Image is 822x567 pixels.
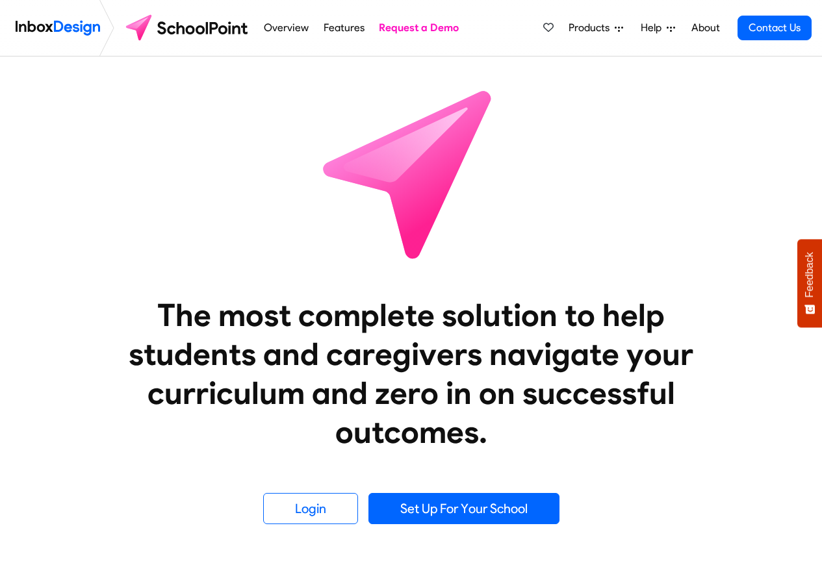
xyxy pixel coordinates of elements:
[376,15,463,41] a: Request a Demo
[368,493,559,524] a: Set Up For Your School
[120,12,257,44] img: schoolpoint logo
[320,15,368,41] a: Features
[636,15,680,41] a: Help
[294,57,528,290] img: icon_schoolpoint.svg
[569,20,615,36] span: Products
[738,16,812,40] a: Contact Us
[687,15,723,41] a: About
[263,493,358,524] a: Login
[797,239,822,327] button: Feedback - Show survey
[103,296,720,451] heading: The most complete solution to help students and caregivers navigate your curriculum and zero in o...
[804,252,816,297] span: Feedback
[641,20,667,36] span: Help
[261,15,313,41] a: Overview
[563,15,628,41] a: Products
